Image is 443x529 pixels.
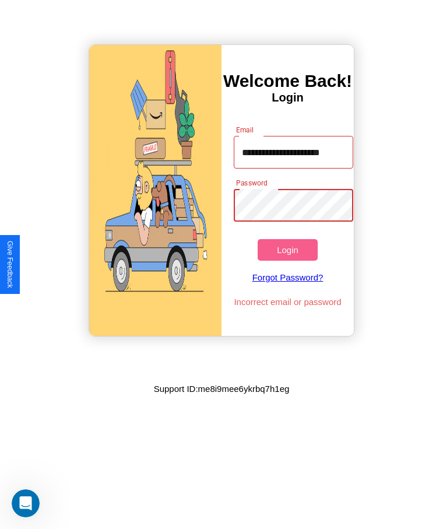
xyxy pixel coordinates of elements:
p: Support ID: me8i9mee6ykrbq7h1eg [154,381,290,397]
iframe: Intercom live chat [12,489,40,517]
a: Forgot Password? [228,261,347,294]
h4: Login [221,91,354,104]
h3: Welcome Back! [221,71,354,91]
p: Incorrect email or password [228,294,347,310]
label: Password [236,178,267,188]
label: Email [236,125,254,135]
div: Give Feedback [6,241,14,288]
button: Login [258,239,317,261]
img: gif [89,45,221,336]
